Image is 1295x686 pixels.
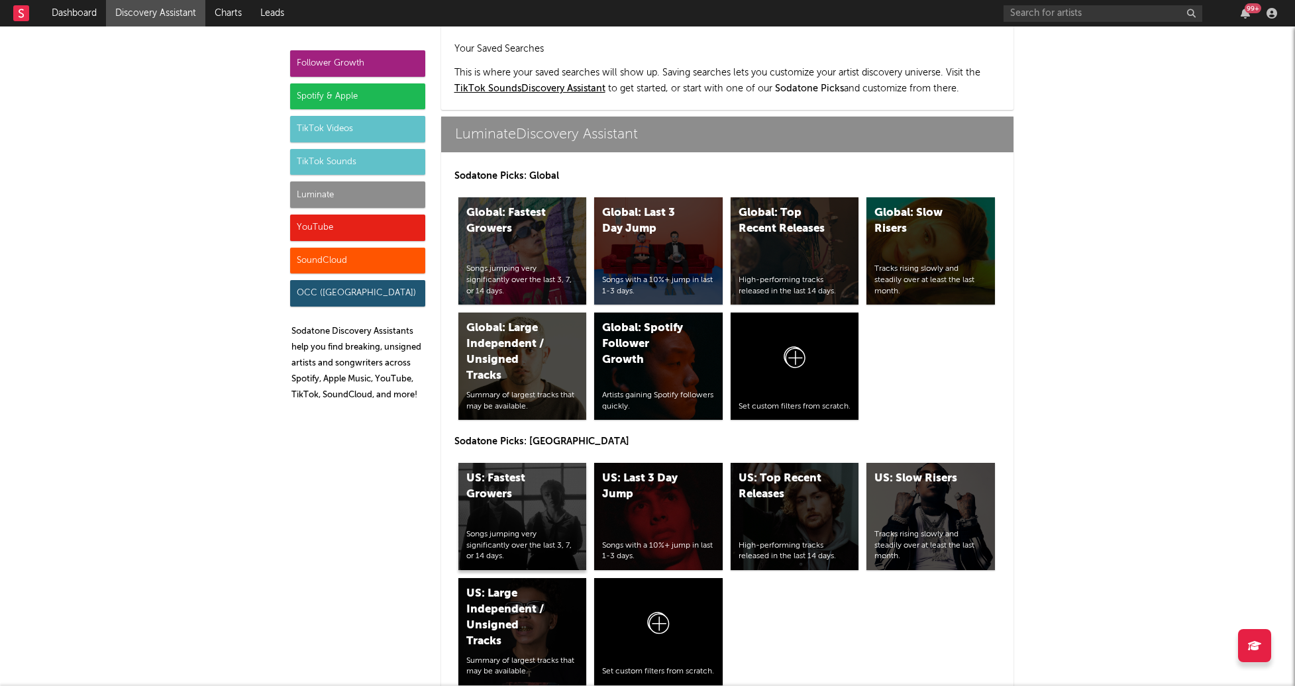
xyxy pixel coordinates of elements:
[594,197,723,305] a: Global: Last 3 Day JumpSongs with a 10%+ jump in last 1-3 days.
[739,275,851,297] div: High-performing tracks released in the last 14 days.
[454,84,605,93] a: TikTok SoundsDiscovery Assistant
[466,320,556,384] div: Global: Large Independent / Unsigned Tracks
[441,117,1013,152] a: LuminateDiscovery Assistant
[602,471,692,503] div: US: Last 3 Day Jump
[454,434,1000,450] p: Sodatone Picks: [GEOGRAPHIC_DATA]
[458,197,587,305] a: Global: Fastest GrowersSongs jumping very significantly over the last 3, 7, or 14 days.
[290,149,425,175] div: TikTok Sounds
[739,471,829,503] div: US: Top Recent Releases
[874,529,987,562] div: Tracks rising slowly and steadily over at least the last month.
[466,471,556,503] div: US: Fastest Growers
[866,463,995,570] a: US: Slow RisersTracks rising slowly and steadily over at least the last month.
[454,41,1000,57] h2: Your Saved Searches
[874,264,987,297] div: Tracks rising slowly and steadily over at least the last month.
[466,205,556,237] div: Global: Fastest Growers
[874,471,964,487] div: US: Slow Risers
[291,324,425,403] p: Sodatone Discovery Assistants help you find breaking, unsigned artists and songwriters across Spo...
[290,83,425,110] div: Spotify & Apple
[731,313,859,420] a: Set custom filters from scratch.
[454,168,1000,184] p: Sodatone Picks: Global
[290,181,425,208] div: Luminate
[602,275,715,297] div: Songs with a 10%+ jump in last 1-3 days.
[466,529,579,562] div: Songs jumping very significantly over the last 3, 7, or 14 days.
[458,463,587,570] a: US: Fastest GrowersSongs jumping very significantly over the last 3, 7, or 14 days.
[1241,8,1250,19] button: 99+
[290,280,425,307] div: OCC ([GEOGRAPHIC_DATA])
[739,401,851,413] div: Set custom filters from scratch.
[602,666,715,677] div: Set custom filters from scratch.
[458,313,587,420] a: Global: Large Independent / Unsigned TracksSummary of largest tracks that may be available.
[739,205,829,237] div: Global: Top Recent Releases
[290,50,425,77] div: Follower Growth
[290,248,425,274] div: SoundCloud
[739,540,851,563] div: High-performing tracks released in the last 14 days.
[290,215,425,241] div: YouTube
[866,197,995,305] a: Global: Slow RisersTracks rising slowly and steadily over at least the last month.
[1245,3,1261,13] div: 99 +
[602,320,692,368] div: Global: Spotify Follower Growth
[466,390,579,413] div: Summary of largest tracks that may be available.
[594,578,723,685] a: Set custom filters from scratch.
[466,656,579,678] div: Summary of largest tracks that may be available.
[454,65,1000,97] p: This is where your saved searches will show up. Saving searches lets you customize your artist di...
[290,116,425,142] div: TikTok Videos
[602,390,715,413] div: Artists gaining Spotify followers quickly.
[466,586,556,650] div: US: Large Independent / Unsigned Tracks
[1004,5,1202,22] input: Search for artists
[458,578,587,685] a: US: Large Independent / Unsigned TracksSummary of largest tracks that may be available.
[602,205,692,237] div: Global: Last 3 Day Jump
[466,264,579,297] div: Songs jumping very significantly over the last 3, 7, or 14 days.
[775,84,844,93] span: Sodatone Picks
[602,540,715,563] div: Songs with a 10%+ jump in last 1-3 days.
[731,463,859,570] a: US: Top Recent ReleasesHigh-performing tracks released in the last 14 days.
[874,205,964,237] div: Global: Slow Risers
[594,463,723,570] a: US: Last 3 Day JumpSongs with a 10%+ jump in last 1-3 days.
[594,313,723,420] a: Global: Spotify Follower GrowthArtists gaining Spotify followers quickly.
[731,197,859,305] a: Global: Top Recent ReleasesHigh-performing tracks released in the last 14 days.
